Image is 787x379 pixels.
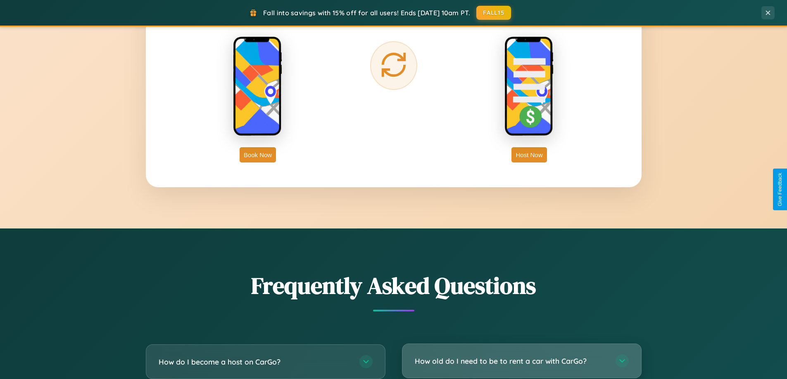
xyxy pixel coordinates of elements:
[146,270,642,301] h2: Frequently Asked Questions
[233,36,283,137] img: rent phone
[777,173,783,206] div: Give Feedback
[159,357,351,367] h3: How do I become a host on CarGo?
[263,9,470,17] span: Fall into savings with 15% off for all users! Ends [DATE] 10am PT.
[476,6,511,20] button: FALL15
[511,147,547,162] button: Host Now
[240,147,276,162] button: Book Now
[504,36,554,137] img: host phone
[415,356,607,366] h3: How old do I need to be to rent a car with CarGo?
